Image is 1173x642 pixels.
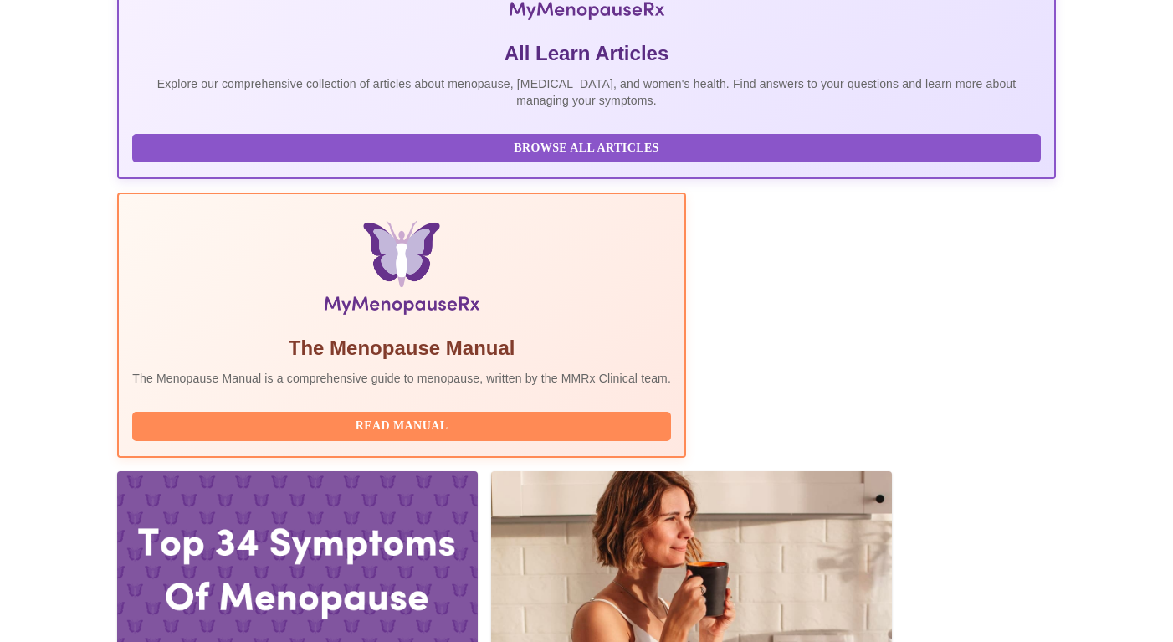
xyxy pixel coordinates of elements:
p: The Menopause Manual is a comprehensive guide to menopause, written by the MMRx Clinical team. [132,370,671,387]
a: Read Manual [132,418,675,432]
span: Browse All Articles [149,138,1023,159]
h5: All Learn Articles [132,40,1040,67]
h5: The Menopause Manual [132,335,671,362]
p: Explore our comprehensive collection of articles about menopause, [MEDICAL_DATA], and women's hea... [132,75,1040,109]
span: Read Manual [149,416,654,437]
img: Menopause Manual [218,221,585,321]
button: Browse All Articles [132,134,1040,163]
a: Browse All Articles [132,140,1044,154]
button: Read Manual [132,412,671,441]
